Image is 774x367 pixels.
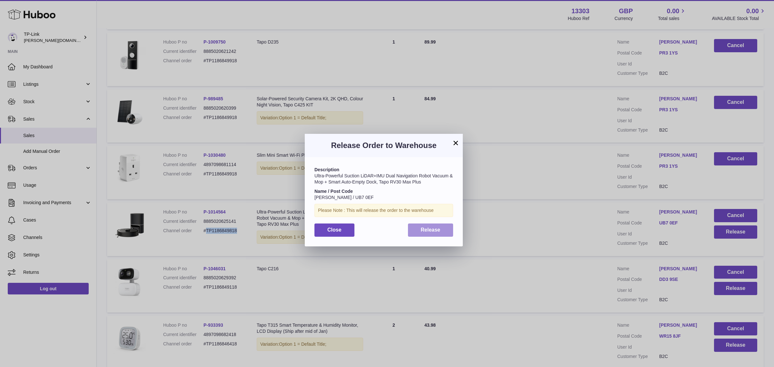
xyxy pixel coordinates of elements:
span: Release [421,227,441,233]
strong: Description [314,167,339,172]
div: Please Note : This will release the order to the warehouse [314,204,453,217]
button: Close [314,223,354,237]
button: Release [408,223,453,237]
h3: Release Order to Warehouse [314,140,453,151]
span: [PERSON_NAME] / UB7 0EF [314,195,374,200]
strong: Name / Post Code [314,189,353,194]
span: Close [327,227,342,233]
button: × [452,139,460,147]
span: Ultra-Powerful Suction LiDAR+IMU Dual Navigation Robot Vacuum & Mop + Smart Auto-Empty Dock, Tapo... [314,173,453,184]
